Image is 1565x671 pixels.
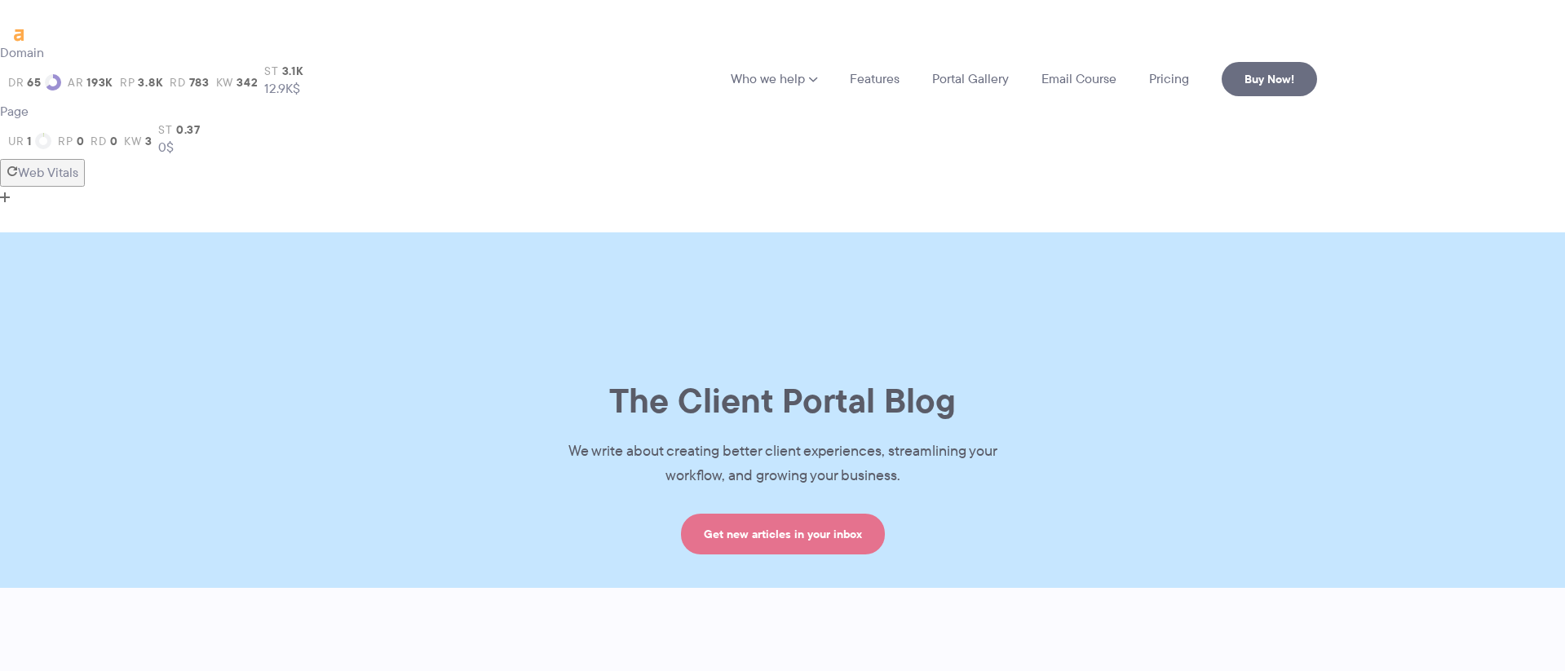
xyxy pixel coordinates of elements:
[110,135,118,148] span: 0
[91,135,117,148] a: rd0
[27,135,32,148] span: 1
[559,439,1007,488] p: We write about creating better client experiences, streamlining your workflow, and growing your b...
[124,135,141,148] span: kw
[176,123,201,136] span: 0.37
[158,123,172,136] span: st
[58,135,84,148] a: rp0
[145,135,153,148] span: 3
[158,136,200,159] div: 0$
[158,123,200,136] a: st0.37
[8,133,51,149] a: ur1
[58,135,73,148] span: rp
[77,135,85,148] span: 0
[559,379,1007,422] h1: The Client Portal Blog
[91,135,106,148] span: rd
[124,135,152,148] a: kw3
[18,163,78,182] span: Web Vitals
[8,135,24,148] span: ur
[681,514,885,554] a: Get new articles in your inbox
